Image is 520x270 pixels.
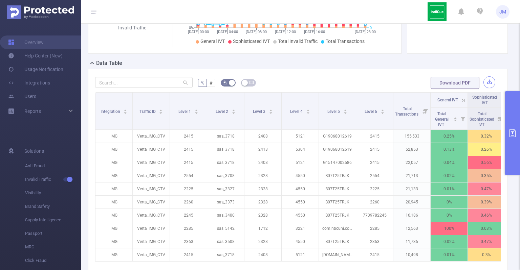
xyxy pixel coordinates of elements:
img: Protected Media [7,5,74,19]
p: sas_3718 [207,156,244,169]
tspan: [DATE] 08:00 [246,30,267,34]
p: 0.01% [431,182,468,195]
tspan: [DATE] 04:00 [217,30,238,34]
div: Sort [194,108,198,113]
p: sas_3400 [207,209,244,222]
span: Total Transactions [326,39,365,44]
p: IMG [95,222,132,235]
p: 2415 [170,156,207,169]
p: sas_3718 [207,143,244,156]
i: Filter menu [421,93,430,129]
span: MRC [25,240,81,254]
i: icon: caret-down [232,111,235,113]
p: 2415 [356,156,393,169]
p: 7739782245 [356,209,393,222]
p: 2328 [244,209,281,222]
p: 3221 [282,222,319,235]
p: 22,057 [393,156,430,169]
p: sas_3508 [207,235,244,248]
p: 0.56% [468,156,505,169]
p: Verta_IMG_CTV [133,235,170,248]
i: icon: table [250,80,254,84]
p: Verta_IMG_CTV [133,222,170,235]
p: sas_3373 [207,196,244,208]
span: Level 6 [365,109,378,114]
p: 2363 [170,235,207,248]
p: B07T25TRJK [319,196,356,208]
p: B07T25TRJK [319,169,356,182]
i: icon: caret-up [232,108,235,111]
tspan: [DATE] 12:00 [275,30,296,34]
i: icon: caret-down [269,111,273,113]
span: Visibility [25,186,81,200]
a: Usage Notification [8,63,63,76]
p: 0% [431,209,468,222]
p: 21,133 [393,182,430,195]
p: 2225 [170,182,207,195]
span: Total Transactions [395,106,419,117]
p: 2408 [244,156,281,169]
p: Verta_IMG_CTV [133,209,170,222]
p: 2328 [244,182,281,195]
span: JM [499,5,506,19]
p: 2245 [170,209,207,222]
p: 52,853 [393,143,430,156]
p: 2285 [356,222,393,235]
p: 12,563 [393,222,430,235]
p: 0.03% [468,222,505,235]
span: Level 2 [216,109,229,114]
span: Level 5 [327,109,341,114]
p: sas_3327 [207,182,244,195]
p: IMG [95,156,132,169]
p: 0.35% [468,169,505,182]
tspan: [DATE] 00:00 [188,30,209,34]
p: 0.25% [431,130,468,143]
p: Verta_IMG_CTV [133,248,170,261]
p: B07T25TRJK [319,209,356,222]
a: Users [8,90,36,103]
p: 0.13% [431,143,468,156]
p: 11,736 [393,235,430,248]
p: 2415 [356,143,393,156]
p: 2363 [356,235,393,248]
p: IMG [95,169,132,182]
p: B07T25TRJK [319,235,356,248]
p: 2408 [244,130,281,143]
p: 20,945 [393,196,430,208]
p: 100% [431,222,468,235]
p: IMG [95,196,132,208]
p: B07T25TRJK [319,182,356,195]
p: IMG [95,235,132,248]
span: Level 3 [253,109,266,114]
p: sas_3718 [207,130,244,143]
p: 2554 [170,169,207,182]
i: icon: caret-up [124,108,127,111]
span: Total Invalid Traffic [278,39,318,44]
p: 155,533 [393,130,430,143]
p: 0.02% [431,169,468,182]
p: Verta_IMG_CTV [133,169,170,182]
span: # [210,80,213,85]
tspan: [DATE] 16:00 [304,30,325,34]
p: 2328 [244,235,281,248]
i: icon: caret-down [194,111,198,113]
div: Sort [269,108,273,113]
p: 0.39% [468,196,505,208]
div: Sort [343,108,347,113]
span: Click Fraud [25,254,81,267]
tspan: 0 [370,26,372,30]
p: IMG [95,209,132,222]
div: Sort [123,108,127,113]
i: icon: caret-up [381,108,384,111]
i: Filter menu [495,108,505,129]
p: sas_3708 [207,169,244,182]
button: Download PDF [431,77,479,89]
p: 0.47% [468,182,505,195]
p: 2260 [356,196,393,208]
div: Sort [453,116,457,120]
p: 0.46% [468,209,505,222]
p: 4550 [282,182,319,195]
p: Verta_IMG_CTV [133,182,170,195]
i: icon: caret-down [124,111,127,113]
span: Traffic ID [139,109,157,114]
